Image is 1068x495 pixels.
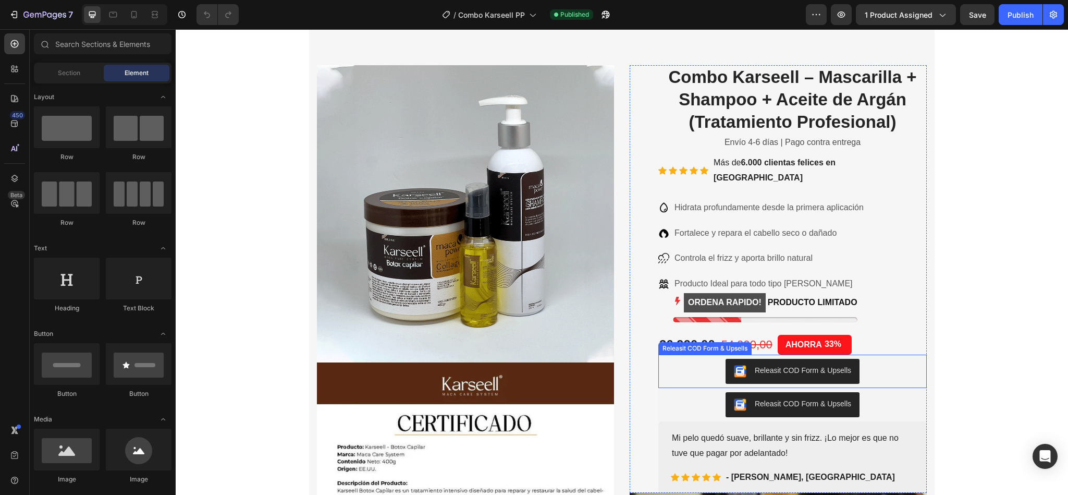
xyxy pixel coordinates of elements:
span: Combo Karseell PP [458,9,525,20]
span: Save [969,10,986,19]
span: Button [34,329,53,339]
div: Image [34,475,100,484]
div: 36.990,00 [483,306,541,324]
div: Releasit COD Form & Upsells [579,336,676,347]
mark: ORDENA RAPIDO! [508,264,590,283]
div: Row [34,218,100,227]
div: Text Block [106,304,171,313]
span: Toggle open [155,240,171,257]
span: Toggle open [155,325,171,342]
input: Search Sections & Elements [34,33,171,54]
p: 7 [68,8,73,21]
span: Layout [34,92,54,102]
img: CKKYs5695_ICEAE=.webp [558,369,571,382]
div: AHORRA [608,308,648,323]
span: Media [34,415,52,424]
div: Row [106,152,171,162]
span: Text [34,244,47,253]
div: 33% [648,308,667,322]
p: Más de [538,126,750,156]
p: - [PERSON_NAME], [GEOGRAPHIC_DATA] [550,442,719,454]
div: Row [106,218,171,227]
div: Row [34,152,100,162]
div: Heading [34,304,100,313]
span: Element [125,68,149,78]
span: Toggle open [155,411,171,428]
button: Save [960,4,995,25]
strong: 6.000 clientas felices en [GEOGRAPHIC_DATA] [538,129,660,153]
p: PRODUCTO LIMITADO [508,263,682,284]
div: Open Intercom Messenger [1033,444,1058,469]
button: 1 product assigned [856,4,956,25]
button: Publish [999,4,1042,25]
span: 1 product assigned [865,9,932,20]
span: / [453,9,456,20]
div: Beta [8,191,25,199]
div: Releasit COD Form & Upsells [579,369,676,380]
span: Section [58,68,80,78]
button: Releasit COD Form & Upsells [550,363,684,388]
span: Toggle open [155,89,171,105]
p: Controla el frizz y aporta brillo natural [499,222,637,237]
div: Button [106,389,171,399]
div: Releasit COD Form & Upsells [485,315,574,324]
div: 450 [10,111,25,119]
p: Producto Ideal para todo tipo [PERSON_NAME] [499,247,681,262]
h2: Combo Karseell – Mascarilla + Shampoo + Aceite de Argán (Tratamiento Profesional) [483,36,751,105]
button: Releasit COD Form & Upsells [550,330,684,355]
iframe: Design area [176,29,1068,495]
p: Envío 4-6 días | Pago contra entrega [484,106,750,121]
div: Button [34,389,100,399]
p: Mi pelo quedó suave, brillante y sin frizz. ¡Lo mejor es que no tuve que pagar por adelantado! [496,402,738,432]
div: Undo/Redo [197,4,239,25]
div: 54.990,00 [545,307,598,324]
p: Hidrata profundamente desde la primera aplicación [499,171,688,186]
img: CKKYs5695_ICEAE=.webp [558,336,571,348]
span: Published [560,10,589,19]
button: 7 [4,4,78,25]
p: Fortalece y repara el cabello seco o dañado [499,197,661,212]
div: Publish [1008,9,1034,20]
div: Image [106,475,171,484]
